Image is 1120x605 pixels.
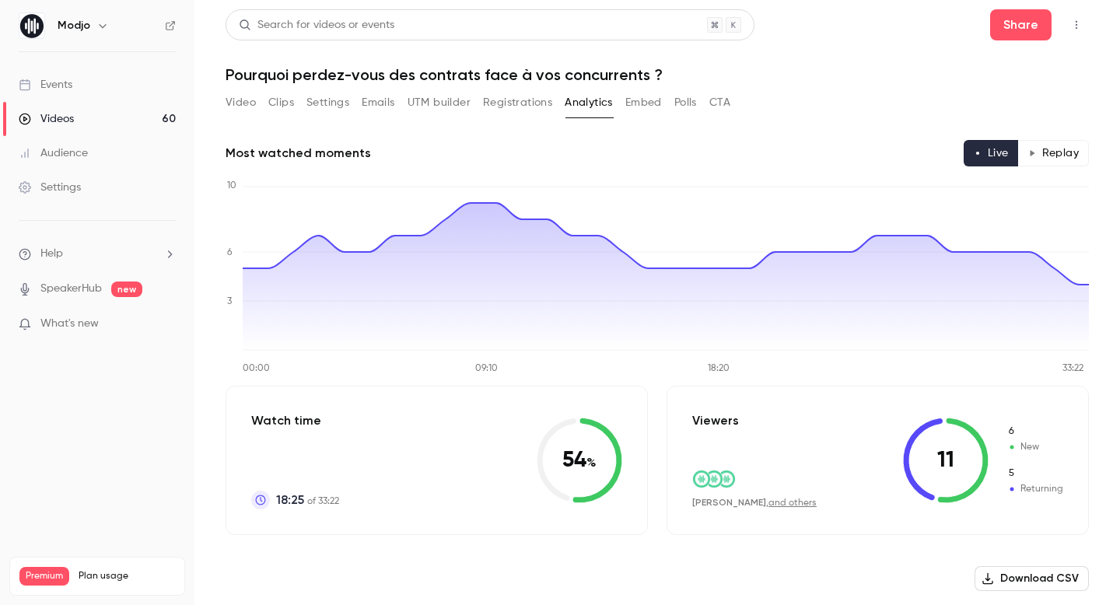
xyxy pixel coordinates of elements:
span: What's new [40,316,99,332]
span: New [1007,440,1063,454]
button: Polls [674,90,697,115]
button: Share [990,9,1052,40]
tspan: 09:10 [475,364,498,373]
button: Replay [1018,140,1089,166]
button: Top Bar Actions [1064,12,1089,37]
a: SpeakerHub [40,281,102,297]
button: Embed [625,90,662,115]
span: Returning [1007,482,1063,496]
tspan: 33:22 [1062,364,1083,373]
img: modjo.ai [705,470,723,488]
div: Videos [19,111,74,127]
a: and others [768,498,817,508]
tspan: 6 [227,248,233,257]
p: of 33:22 [276,491,339,509]
div: , [692,496,817,509]
button: Video [226,90,256,115]
span: new [111,282,142,297]
p: Viewers [692,411,739,430]
span: Plan usage [79,570,175,582]
div: Events [19,77,72,93]
button: Settings [306,90,349,115]
span: New [1007,425,1063,439]
span: [PERSON_NAME] [692,497,766,508]
tspan: 3 [227,297,232,306]
h6: Modjo [58,18,90,33]
tspan: 18:20 [708,364,730,373]
button: Live [964,140,1019,166]
img: modjo.ai [693,470,710,488]
img: Modjo [19,13,44,38]
button: Clips [268,90,294,115]
span: Returning [1007,467,1063,481]
button: Analytics [565,90,613,115]
div: Search for videos or events [239,17,394,33]
span: 18:25 [276,491,304,509]
li: help-dropdown-opener [19,246,176,262]
h2: Most watched moments [226,144,371,163]
button: Download CSV [975,566,1089,591]
div: Settings [19,180,81,195]
button: Registrations [483,90,552,115]
h1: Pourquoi perdez-vous des contrats face à vos concurrents ? [226,65,1089,84]
tspan: 00:00 [243,364,270,373]
tspan: 10 [227,181,236,191]
button: Emails [362,90,394,115]
img: modjo.ai [718,470,735,488]
span: Premium [19,567,69,586]
button: CTA [709,90,730,115]
div: Audience [19,145,88,161]
button: UTM builder [408,90,471,115]
iframe: Noticeable Trigger [157,317,176,331]
span: Help [40,246,63,262]
p: Watch time [251,411,339,430]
